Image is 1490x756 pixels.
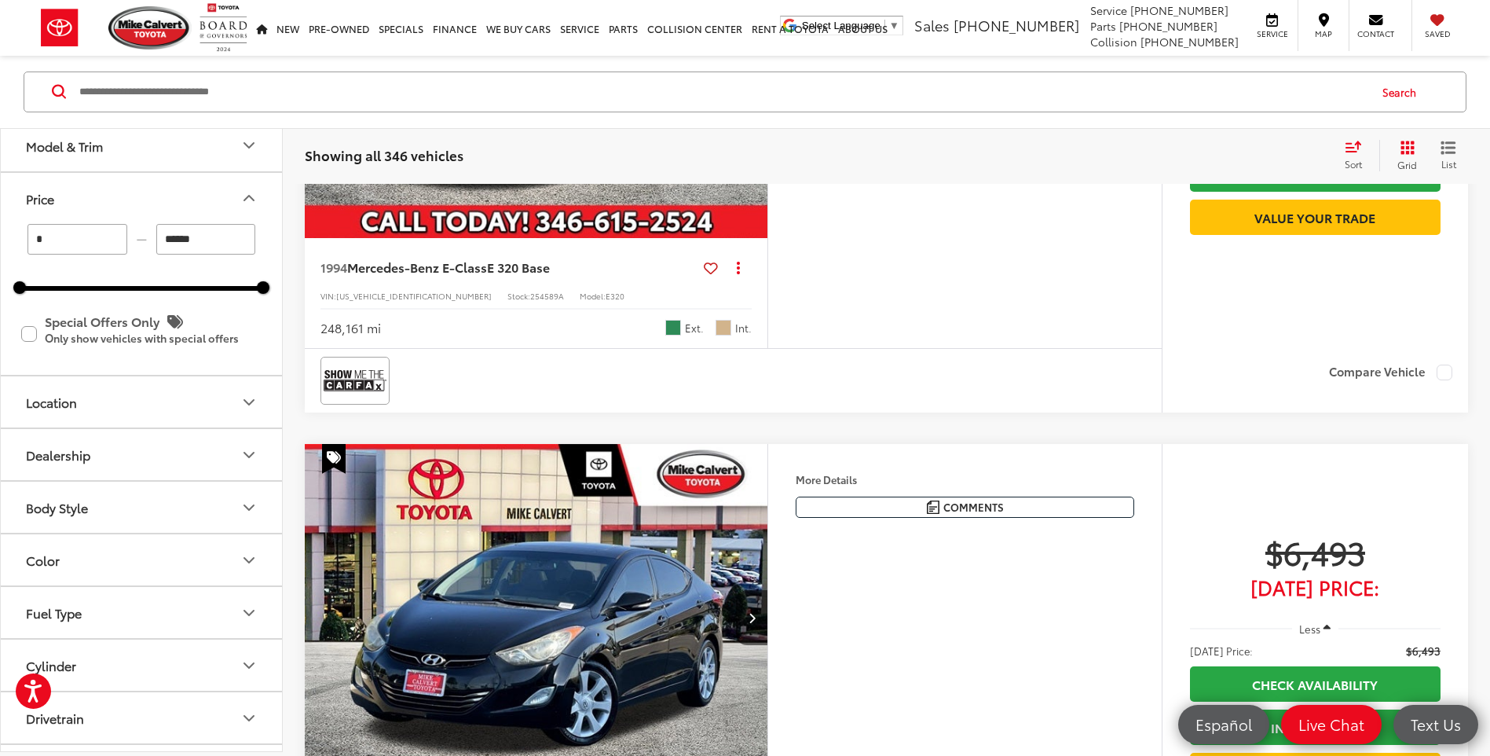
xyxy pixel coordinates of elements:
[685,321,704,336] span: Ext.
[1190,200,1441,235] a: Value Your Trade
[26,395,77,409] div: Location
[1,120,284,171] button: Model & TrimModel & Trim
[724,254,752,281] button: Actions
[1306,28,1341,39] span: Map
[1190,532,1441,571] span: $6,493
[796,474,1134,485] h4: More Details
[1090,18,1116,34] span: Parts
[606,290,624,302] span: E320
[1188,714,1260,734] span: Español
[108,6,192,50] img: Mike Calvert Toyota
[1357,28,1394,39] span: Contact
[26,605,82,620] div: Fuel Type
[914,15,950,35] span: Sales
[580,290,606,302] span: Model:
[796,497,1134,518] button: Comments
[1337,140,1379,171] button: Select sort value
[1299,622,1320,636] span: Less
[1379,140,1429,171] button: Grid View
[1,534,284,585] button: ColorColor
[45,333,262,344] p: Only show vehicles with special offers
[27,224,127,255] input: minimum Buy price
[240,189,258,208] div: Price
[320,259,697,276] a: 1994Mercedes-Benz E-ClassE 320 Base
[1,376,284,428] button: LocationLocation
[26,191,54,206] div: Price
[1367,72,1439,112] button: Search
[132,233,152,246] span: —
[1190,666,1441,702] a: Check Availability
[487,258,550,276] span: E 320 Base
[507,290,530,302] span: Stock:
[320,290,336,302] span: VIN:
[26,552,60,567] div: Color
[1429,140,1468,171] button: List View
[1,173,284,224] button: PricePrice
[240,551,258,570] div: Color
[1,692,284,743] button: DrivetrainDrivetrain
[1406,643,1441,659] span: $6,493
[240,446,258,464] div: Dealership
[1281,705,1382,744] a: Live Chat
[1329,365,1452,380] label: Compare Vehicle
[1,429,284,480] button: DealershipDealership
[240,709,258,728] div: Drivetrain
[1441,157,1456,171] span: List
[240,393,258,412] div: Location
[240,656,258,675] div: Cylinder
[1403,714,1469,734] span: Text Us
[26,710,84,725] div: Drivetrain
[1190,579,1441,595] span: [DATE] Price:
[324,360,386,402] img: View CARFAX report
[1130,2,1228,18] span: [PHONE_NUMBER]
[1178,705,1269,744] a: Español
[336,290,492,302] span: [US_VEHICLE_IDENTIFICATION_NUMBER]
[322,444,346,474] span: Special
[889,20,899,31] span: ▼
[26,138,103,153] div: Model & Trim
[1420,28,1455,39] span: Saved
[665,320,681,336] span: Green
[1090,34,1137,50] span: Collision
[320,319,381,337] div: 248,161 mi
[1119,18,1217,34] span: [PHONE_NUMBER]
[954,15,1079,35] span: [PHONE_NUMBER]
[240,498,258,517] div: Body Style
[1345,157,1362,171] span: Sort
[735,321,752,336] span: Int.
[26,658,76,673] div: Cylinder
[347,258,487,276] span: Mercedes-Benz E-Class
[156,224,256,255] input: maximum Buy price
[240,604,258,622] div: Fuel Type
[1190,643,1253,659] span: [DATE] Price:
[716,320,731,336] span: Tan
[1393,705,1478,744] a: Text Us
[320,258,347,276] span: 1994
[26,500,88,515] div: Body Style
[78,73,1367,111] input: Search by Make, Model, or Keyword
[943,500,1004,515] span: Comments
[1,482,284,533] button: Body StyleBody Style
[240,137,258,156] div: Model & Trim
[1090,2,1127,18] span: Service
[1292,615,1339,643] button: Less
[26,447,90,462] div: Dealership
[927,501,939,514] img: Comments
[1397,158,1417,171] span: Grid
[1,587,284,638] button: Fuel TypeFuel Type
[736,590,767,645] button: Next image
[1,640,284,691] button: CylinderCylinder
[737,261,740,273] span: dropdown dots
[1290,714,1372,734] span: Live Chat
[305,145,463,164] span: Showing all 346 vehicles
[1140,34,1239,50] span: [PHONE_NUMBER]
[1254,28,1290,39] span: Service
[530,290,564,302] span: 254589A
[21,308,262,359] label: Special Offers Only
